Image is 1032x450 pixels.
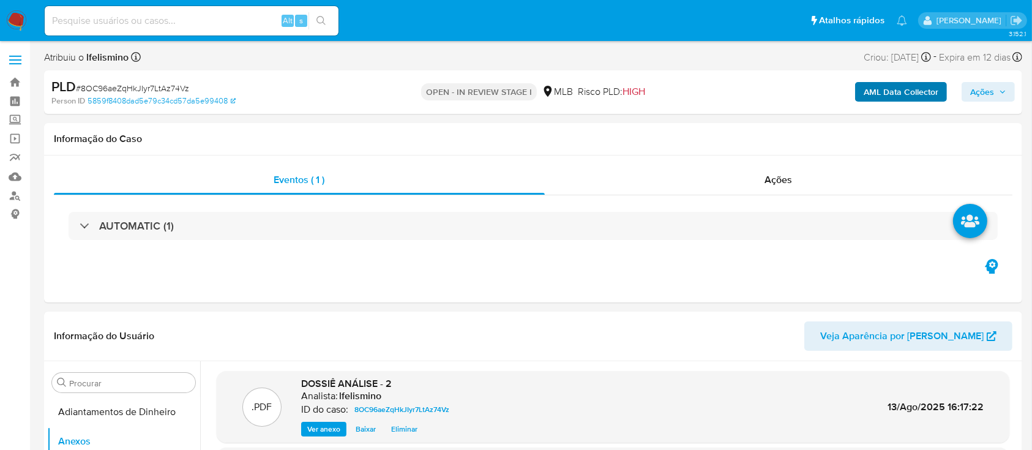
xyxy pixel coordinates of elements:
button: search-icon [308,12,334,29]
span: s [299,15,303,26]
span: 8OC96aeZqHkJIyr7LtAz74Vz [354,402,449,417]
button: Veja Aparência por [PERSON_NAME] [804,321,1012,351]
h1: Informação do Caso [54,133,1012,145]
span: Atalhos rápidos [819,14,884,27]
span: 13/Ago/2025 16:17:22 [888,400,984,414]
button: Ver anexo [301,422,346,437]
p: ID do caso: [301,403,348,416]
span: Ações [765,173,793,187]
div: Criou: [DATE] [864,49,931,66]
p: OPEN - IN REVIEW STAGE I [421,83,537,100]
div: AUTOMATIC (1) [69,212,998,240]
span: - [933,49,937,66]
span: Atribuiu o [44,51,129,64]
span: Eliminar [391,423,417,435]
a: Sair [1010,14,1023,27]
h1: Informação do Usuário [54,330,154,342]
a: 8OC96aeZqHkJIyr7LtAz74Vz [350,402,454,417]
span: Alt [283,15,293,26]
span: # 8OC96aeZqHkJIyr7LtAz74Vz [76,82,189,94]
a: 5859f8408dad5e79c34cd57da5e99408 [88,96,236,107]
span: DOSSIÊ ANÁLISE - 2 [301,377,392,391]
b: lfelismino [84,50,129,64]
button: Procurar [57,378,67,388]
span: Eventos ( 1 ) [274,173,325,187]
button: Adiantamentos de Dinheiro [47,397,200,427]
span: Baixar [356,423,376,435]
div: MLB [542,85,573,99]
input: Pesquise usuários ou casos... [45,13,338,29]
p: laisa.felismino@mercadolivre.com [937,15,1006,26]
a: Notificações [897,15,907,26]
button: Ações [962,82,1015,102]
button: Baixar [350,422,382,437]
p: Analista: [301,390,338,402]
b: AML Data Collector [864,82,938,102]
p: .PDF [252,400,272,414]
span: Risco PLD: [578,85,645,99]
button: AML Data Collector [855,82,947,102]
b: Person ID [51,96,85,107]
span: HIGH [623,84,645,99]
span: Veja Aparência por [PERSON_NAME] [820,321,984,351]
b: PLD [51,77,76,96]
input: Procurar [69,378,190,389]
button: Eliminar [385,422,424,437]
span: Ver anexo [307,423,340,435]
span: Expira em 12 dias [939,51,1011,64]
span: Ações [970,82,994,102]
h6: lfelismino [339,390,381,402]
h3: AUTOMATIC (1) [99,219,174,233]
